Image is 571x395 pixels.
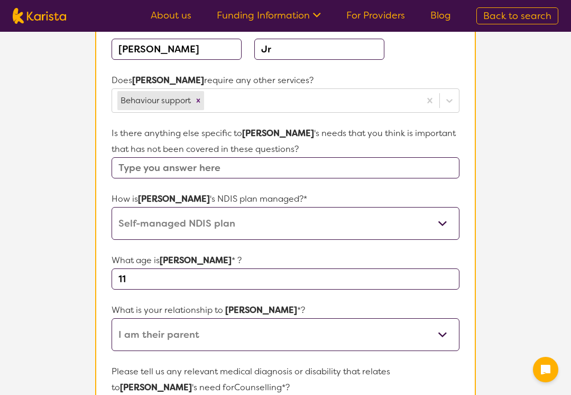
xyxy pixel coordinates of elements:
a: For Providers [346,9,405,22]
a: Blog [430,9,451,22]
strong: [PERSON_NAME] [242,128,314,139]
a: Funding Information [217,9,321,22]
strong: [PERSON_NAME] [138,193,210,204]
p: What is your relationship to *? [112,302,459,318]
strong: [PERSON_NAME] [160,255,232,266]
strong: [PERSON_NAME] [120,382,192,393]
p: Is there anything else specific to 's needs that you think is important that has not been covered... [112,125,459,157]
p: What age is * ? [112,253,459,268]
img: Karista logo [13,8,66,24]
input: Type here [112,268,459,290]
strong: [PERSON_NAME] [132,75,204,86]
a: Back to search [476,7,558,24]
p: Does require any other services? [112,73,459,88]
div: Remove Behaviour support [192,91,204,110]
a: About us [151,9,191,22]
p: How is 's NDIS plan managed?* [112,191,459,207]
input: Type you answer here [112,157,459,178]
strong: [PERSON_NAME] [225,304,297,316]
span: Back to search [483,10,551,22]
div: Behaviour support [117,91,192,110]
